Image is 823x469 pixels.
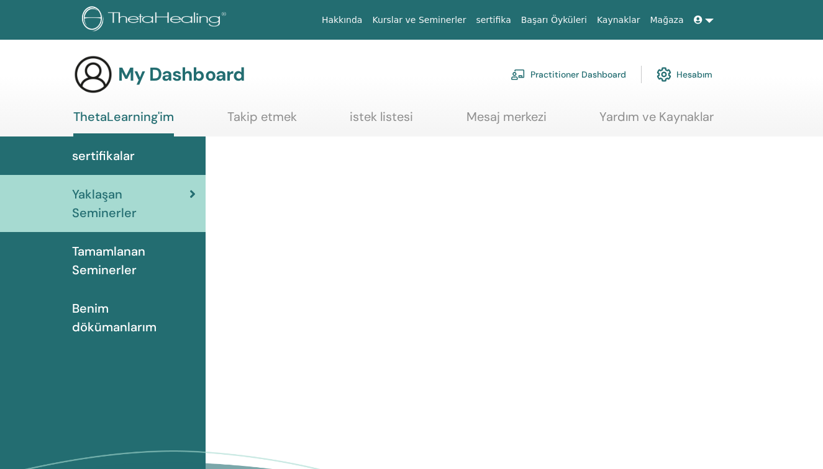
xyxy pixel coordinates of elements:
span: Tamamlanan Seminerler [72,242,196,279]
a: sertifika [471,9,516,32]
img: chalkboard-teacher.svg [511,69,525,80]
img: logo.png [82,6,230,34]
a: Hesabım [657,61,712,88]
span: sertifikalar [72,146,135,165]
a: Yardım ve Kaynaklar [599,109,714,133]
span: Yaklaşan Seminerler [72,185,189,222]
h3: My Dashboard [118,63,245,86]
a: Başarı Öyküleri [516,9,592,32]
a: Hakkında [317,9,368,32]
img: generic-user-icon.jpg [73,55,113,94]
a: ThetaLearning'im [73,109,174,136]
a: Kaynaklar [592,9,645,32]
a: Practitioner Dashboard [511,61,626,88]
a: Mağaza [645,9,688,32]
a: Mesaj merkezi [466,109,547,133]
img: cog.svg [657,64,671,85]
span: Benim dökümanlarım [72,299,196,336]
a: istek listesi [350,109,413,133]
a: Takip etmek [227,109,297,133]
a: Kurslar ve Seminerler [367,9,471,32]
